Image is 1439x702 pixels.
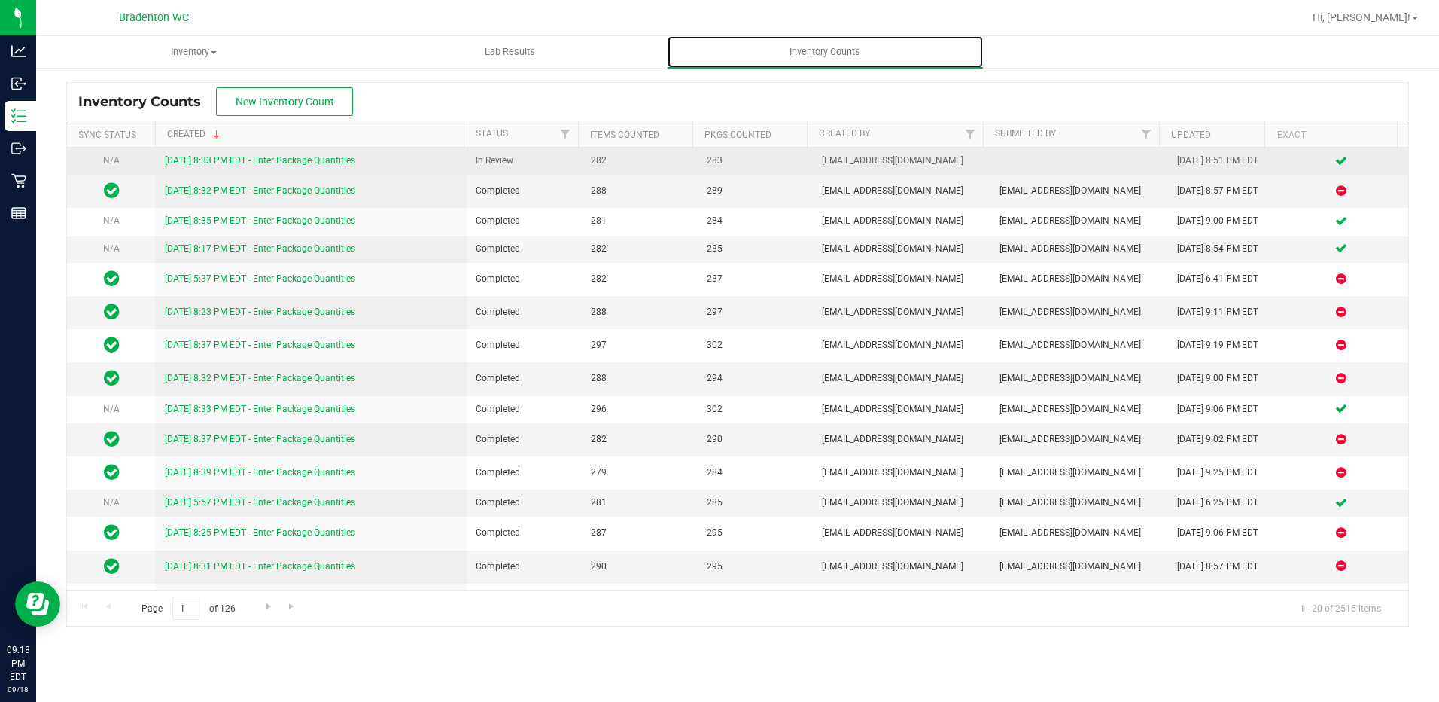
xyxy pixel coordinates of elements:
[165,340,355,350] a: [DATE] 8:37 PM EDT - Enter Package Quantities
[165,373,355,383] a: [DATE] 8:32 PM EDT - Enter Package Quantities
[104,180,120,201] span: In Sync
[104,589,120,610] span: In Sync
[1177,242,1266,256] div: [DATE] 8:54 PM EDT
[464,45,555,59] span: Lab Results
[822,526,981,540] span: [EMAIL_ADDRESS][DOMAIN_NAME]
[104,556,120,577] span: In Sync
[476,128,508,139] a: Status
[591,432,688,447] span: 282
[1134,121,1159,147] a: Filter
[165,404,355,414] a: [DATE] 8:33 PM EDT - Enter Package Quantities
[165,497,355,508] a: [DATE] 5:57 PM EDT - Enter Package Quantities
[707,184,804,198] span: 289
[37,45,351,59] span: Inventory
[1177,560,1266,574] div: [DATE] 8:57 PM EDT
[216,87,353,116] button: New Inventory Count
[591,242,688,256] span: 282
[1288,597,1393,619] span: 1 - 20 of 2515 items
[999,560,1159,574] span: [EMAIL_ADDRESS][DOMAIN_NAME]
[104,334,120,356] span: In Sync
[104,429,120,450] span: In Sync
[1177,272,1266,286] div: [DATE] 6:41 PM EDT
[1177,184,1266,198] div: [DATE] 8:57 PM EDT
[165,215,355,226] a: [DATE] 8:35 PM EDT - Enter Package Quantities
[707,154,804,168] span: 283
[591,184,688,198] span: 288
[103,155,120,166] span: N/A
[281,597,303,617] a: Go to the last page
[822,272,981,286] span: [EMAIL_ADDRESS][DOMAIN_NAME]
[999,242,1159,256] span: [EMAIL_ADDRESS][DOMAIN_NAME]
[11,44,26,59] inline-svg: Analytics
[172,597,199,620] input: 1
[476,560,573,574] span: Completed
[704,130,771,140] a: Pkgs Counted
[476,154,573,168] span: In Review
[351,36,667,68] a: Lab Results
[11,173,26,188] inline-svg: Retail
[822,305,981,319] span: [EMAIL_ADDRESS][DOMAIN_NAME]
[103,243,120,254] span: N/A
[553,121,578,147] a: Filter
[822,214,981,228] span: [EMAIL_ADDRESS][DOMAIN_NAME]
[822,371,981,386] span: [EMAIL_ADDRESS][DOMAIN_NAME]
[103,215,120,226] span: N/A
[822,432,981,447] span: [EMAIL_ADDRESS][DOMAIN_NAME]
[103,497,120,508] span: N/A
[590,130,659,140] a: Items Counted
[165,467,355,478] a: [DATE] 8:39 PM EDT - Enter Package Quantities
[707,338,804,353] span: 302
[167,129,223,139] a: Created
[591,371,688,386] span: 288
[591,526,688,540] span: 287
[707,432,804,447] span: 290
[104,301,120,322] span: In Sync
[668,36,983,68] a: Inventory Counts
[591,465,688,480] span: 279
[707,242,804,256] span: 285
[11,108,26,124] inline-svg: Inventory
[822,242,981,256] span: [EMAIL_ADDRESS][DOMAIN_NAME]
[476,272,573,286] span: Completed
[999,338,1159,353] span: [EMAIL_ADDRESS][DOMAIN_NAME]
[7,684,29,695] p: 09/18
[476,526,573,540] span: Completed
[999,272,1159,286] span: [EMAIL_ADDRESS][DOMAIN_NAME]
[103,404,120,414] span: N/A
[257,597,279,617] a: Go to the next page
[1177,402,1266,417] div: [DATE] 9:06 PM EDT
[165,243,355,254] a: [DATE] 8:17 PM EDT - Enter Package Quantities
[822,496,981,510] span: [EMAIL_ADDRESS][DOMAIN_NAME]
[999,214,1159,228] span: [EMAIL_ADDRESS][DOMAIN_NAME]
[1177,305,1266,319] div: [DATE] 9:11 PM EDT
[15,581,60,627] iframe: Resource center
[999,496,1159,510] span: [EMAIL_ADDRESS][DOMAIN_NAME]
[165,527,355,538] a: [DATE] 8:25 PM EDT - Enter Package Quantities
[476,402,573,417] span: Completed
[129,597,248,620] span: Page of 126
[476,465,573,480] span: Completed
[119,11,189,24] span: Bradenton WC
[707,272,804,286] span: 287
[591,154,688,168] span: 282
[476,214,573,228] span: Completed
[236,96,334,108] span: New Inventory Count
[476,432,573,447] span: Completed
[591,560,688,574] span: 290
[165,185,355,196] a: [DATE] 8:32 PM EDT - Enter Package Quantities
[995,128,1056,139] a: Submitted By
[165,434,355,444] a: [DATE] 8:37 PM EDT - Enter Package Quantities
[1177,371,1266,386] div: [DATE] 9:00 PM EDT
[104,522,120,543] span: In Sync
[476,371,573,386] span: Completed
[165,273,355,284] a: [DATE] 5:37 PM EDT - Enter Package Quantities
[11,141,26,156] inline-svg: Outbound
[707,371,804,386] span: 294
[476,184,573,198] span: Completed
[1264,121,1397,148] th: Exact
[1171,130,1211,140] a: Updated
[104,268,120,289] span: In Sync
[707,402,804,417] span: 302
[999,371,1159,386] span: [EMAIL_ADDRESS][DOMAIN_NAME]
[819,128,870,139] a: Created By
